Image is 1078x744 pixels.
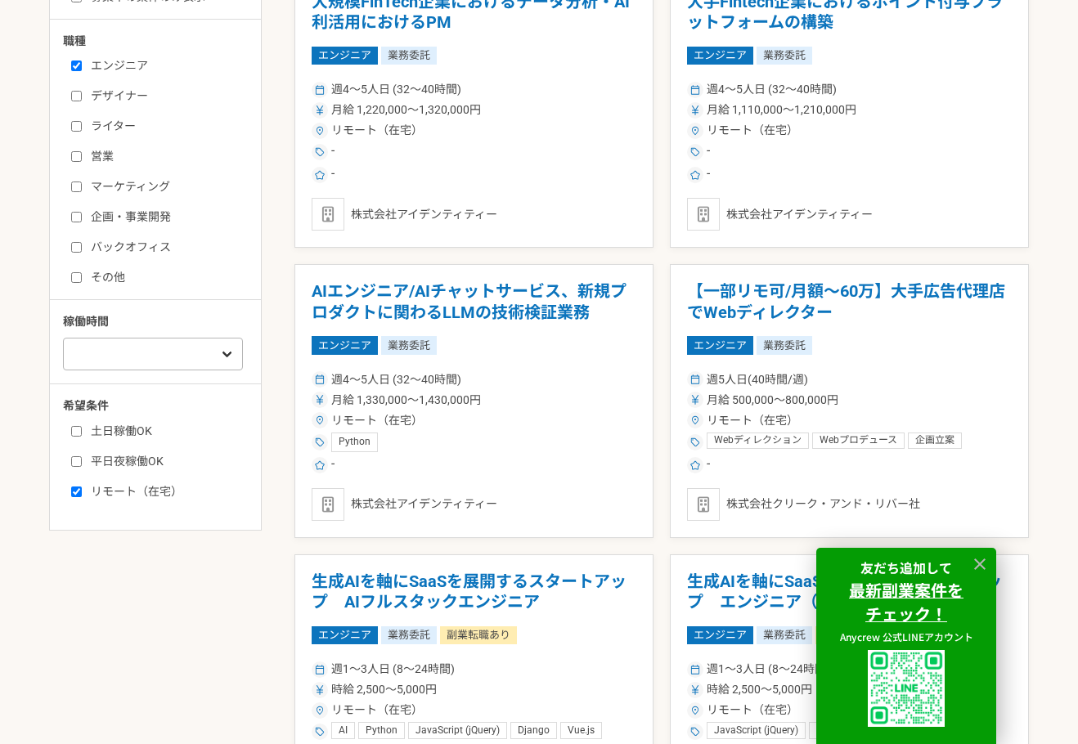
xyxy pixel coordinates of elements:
span: 週4〜5人日 (32〜40時間) [331,81,461,98]
div: 株式会社アイデンティティー [687,198,1012,231]
input: マーケティング [71,182,82,192]
span: AI [339,724,348,737]
span: 副業転職あり [815,626,892,644]
img: default_org_logo-42cde973f59100197ec2c8e796e4974ac8490bb5b08a0eb061ff975e4574aa76.png [687,198,720,231]
span: リモート（在宅） [331,701,423,719]
span: リモート（在宅） [331,412,423,429]
span: 週1〜3人日 (8〜24時間) [331,661,455,678]
input: エンジニア [71,61,82,71]
img: ico_calendar-4541a85f.svg [690,374,700,384]
label: マーケティング [71,178,259,195]
input: その他 [71,272,82,283]
span: - [707,455,710,475]
h1: 生成AIを軸にSaaSを展開するスタートアップ AIフルスタックエンジニア [312,571,636,613]
span: 月給 1,220,000〜1,320,000円 [331,101,481,119]
span: Django [518,724,550,737]
input: 営業 [71,151,82,162]
img: ico_tag-f97210f0.svg [690,727,700,737]
img: ico_tag-f97210f0.svg [690,147,700,157]
img: ico_tag-f97210f0.svg [315,147,325,157]
input: デザイナー [71,91,82,101]
img: default_org_logo-42cde973f59100197ec2c8e796e4974ac8490bb5b08a0eb061ff975e4574aa76.png [687,488,720,521]
img: uploaded%2F9x3B4GYyuJhK5sXzQK62fPT6XL62%2F_1i3i91es70ratxpc0n6.png [868,650,945,727]
span: 企画立案 [915,434,954,447]
span: JavaScript (jQuery) [415,724,500,737]
label: 平日夜稼働OK [71,453,259,470]
label: 土日稼働OK [71,423,259,440]
span: 業務委託 [757,336,812,354]
img: ico_currency_yen-76ea2c4c.svg [690,105,700,115]
img: ico_calendar-4541a85f.svg [315,374,325,384]
input: 土日稼働OK [71,426,82,437]
img: ico_currency_yen-76ea2c4c.svg [315,105,325,115]
input: ライター [71,121,82,132]
span: 業務委託 [381,47,437,65]
span: 月給 500,000〜800,000円 [707,392,838,409]
span: 月給 1,330,000〜1,430,000円 [331,392,481,409]
h1: 【一部リモ可/月額～60万】大手広告代理店でWebディレクター [687,281,1012,323]
span: 週5人日(40時間/週) [707,371,808,388]
img: ico_calendar-4541a85f.svg [690,85,700,95]
img: ico_currency_yen-76ea2c4c.svg [690,685,700,695]
div: 株式会社クリーク・アンド・リバー社 [687,488,1012,521]
span: 時給 2,500〜5,000円 [331,681,437,698]
span: - [707,165,710,185]
span: - [331,142,335,162]
span: - [707,142,710,162]
span: JavaScript (jQuery) [714,724,798,737]
span: 副業転職あり [440,626,517,644]
span: 時給 2,500〜5,000円 [707,681,812,698]
span: エンジニア [687,626,753,644]
label: ライター [71,118,259,135]
label: エンジニア [71,57,259,74]
label: リモート（在宅） [71,483,259,500]
span: - [331,165,335,185]
label: 企画・事業開発 [71,208,259,226]
span: Vue.js [568,724,595,737]
a: チェック！ [865,605,947,625]
img: ico_star-c4f7eedc.svg [315,170,325,180]
span: 業務委託 [381,336,437,354]
img: ico_location_pin-352ac629.svg [690,126,700,136]
span: 業務委託 [757,626,812,644]
span: 業務委託 [381,626,437,644]
img: ico_calendar-4541a85f.svg [690,665,700,675]
span: エンジニア [312,336,378,354]
img: ico_calendar-4541a85f.svg [315,665,325,675]
input: 平日夜稼働OK [71,456,82,467]
img: ico_location_pin-352ac629.svg [690,415,700,425]
img: ico_location_pin-352ac629.svg [315,706,325,715]
span: 希望条件 [63,400,109,413]
img: ico_tag-f97210f0.svg [315,727,325,737]
div: 株式会社アイデンティティー [312,488,636,521]
img: ico_currency_yen-76ea2c4c.svg [315,685,325,695]
span: 職種 [63,34,86,47]
img: default_org_logo-42cde973f59100197ec2c8e796e4974ac8490bb5b08a0eb061ff975e4574aa76.png [312,488,344,521]
span: - [331,455,335,475]
strong: 友だち追加して [860,558,952,577]
label: その他 [71,269,259,286]
span: リモート（在宅） [707,701,798,719]
span: エンジニア [687,47,753,65]
span: 週1〜3人日 (8〜24時間) [707,661,830,678]
span: Webプロデュース [820,434,897,447]
img: ico_star-c4f7eedc.svg [690,460,700,470]
input: リモート（在宅） [71,486,82,497]
span: エンジニア [687,336,753,354]
img: ico_calendar-4541a85f.svg [315,85,325,95]
h1: 生成AIを軸にSaaSを展開するスタートアップ エンジニア（Django） [687,571,1012,613]
span: 月給 1,110,000〜1,210,000円 [707,101,856,119]
img: ico_star-c4f7eedc.svg [315,460,325,470]
strong: 最新副業案件を [849,578,963,602]
img: ico_currency_yen-76ea2c4c.svg [315,395,325,405]
strong: チェック！ [865,602,947,625]
span: 業務委託 [757,47,812,65]
img: default_org_logo-42cde973f59100197ec2c8e796e4974ac8490bb5b08a0eb061ff975e4574aa76.png [312,198,344,231]
span: リモート（在宅） [331,122,423,139]
img: ico_location_pin-352ac629.svg [690,706,700,715]
input: 企画・事業開発 [71,212,82,222]
span: Anycrew 公式LINEアカウント [840,630,973,643]
img: ico_tag-f97210f0.svg [690,437,700,447]
img: ico_location_pin-352ac629.svg [315,415,325,425]
h1: AIエンジニア/AIチャットサービス、新規プロダクトに関わるLLMの技術検証業務 [312,281,636,323]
